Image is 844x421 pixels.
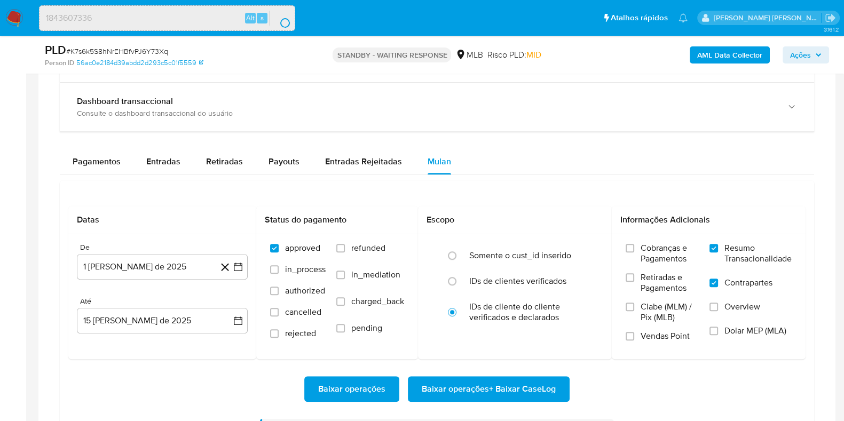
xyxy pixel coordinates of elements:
[690,46,770,63] button: AML Data Collector
[714,13,822,23] p: viviane.jdasilva@mercadopago.com.br
[261,13,264,23] span: s
[66,46,168,57] span: # K7s6k5S8hNrEHBfvPJ6Y73Xq
[790,46,811,63] span: Ações
[455,49,483,61] div: MLB
[825,12,836,23] a: Sair
[823,25,839,34] span: 3.161.2
[333,47,451,62] p: STANDBY - WAITING RESPONSE
[269,11,291,26] button: search-icon
[45,41,66,58] b: PLD
[40,11,295,25] input: Pesquise usuários ou casos...
[697,46,762,63] b: AML Data Collector
[487,49,541,61] span: Risco PLD:
[246,13,255,23] span: Alt
[783,46,829,63] button: Ações
[526,49,541,61] span: MID
[76,58,203,68] a: 56ac0e2184d39abdd2d293c5c01f5559
[679,13,688,22] a: Notificações
[611,12,668,23] span: Atalhos rápidos
[45,58,74,68] b: Person ID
